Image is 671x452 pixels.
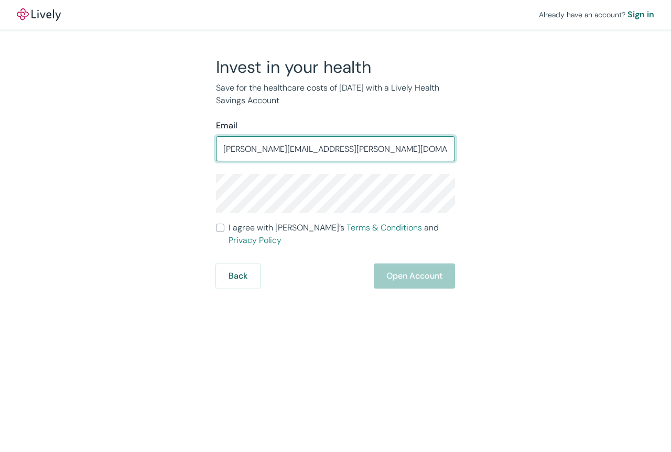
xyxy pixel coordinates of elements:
[347,222,422,233] a: Terms & Conditions
[216,57,455,78] h2: Invest in your health
[216,263,260,289] button: Back
[539,8,654,21] div: Already have an account?
[229,235,282,246] a: Privacy Policy
[216,119,237,132] label: Email
[17,8,61,21] a: LivelyLively
[17,8,61,21] img: Lively
[627,8,654,21] a: Sign in
[216,82,455,107] p: Save for the healthcare costs of [DATE] with a Lively Health Savings Account
[229,222,455,247] span: I agree with [PERSON_NAME]’s and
